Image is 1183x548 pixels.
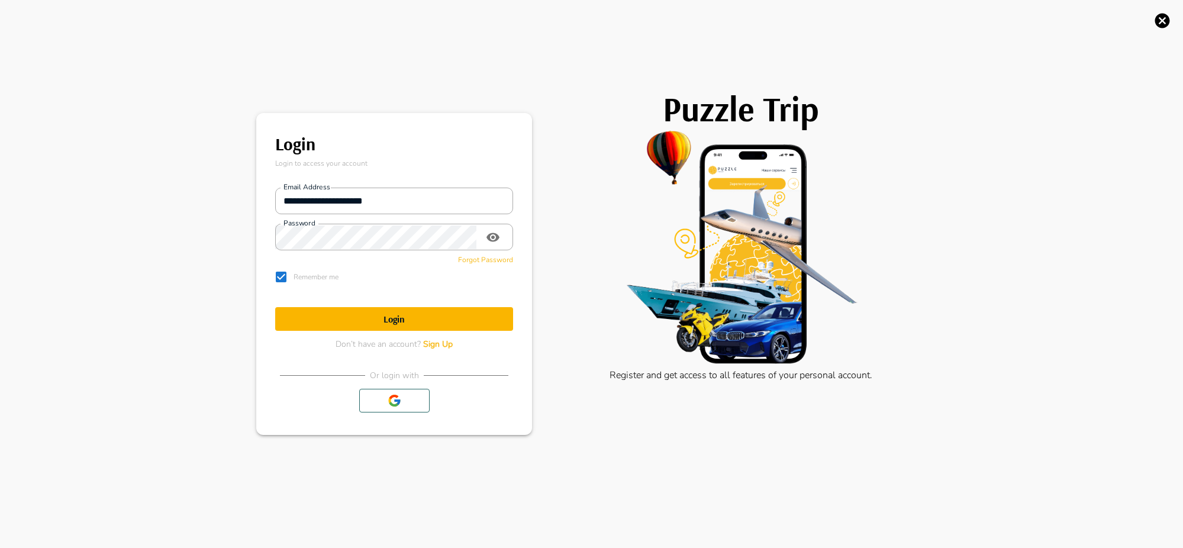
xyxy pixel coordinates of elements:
[294,272,339,282] p: Remember me
[458,255,513,265] span: Forgot Password
[283,218,315,228] label: Password
[423,339,453,350] span: Sign Up
[370,369,419,382] p: Or login with
[275,130,513,158] h6: Login
[275,158,513,169] p: Login to access your account
[556,129,926,366] img: PuzzleTrip
[556,89,926,129] h1: Puzzle Trip
[481,225,505,249] button: toggle password visibility
[275,307,513,331] button: Login
[283,182,330,192] label: Email address
[336,338,453,350] p: Don’t have an account?
[556,368,926,382] p: Register and get access to all features of your personal account.
[275,314,513,325] h1: Login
